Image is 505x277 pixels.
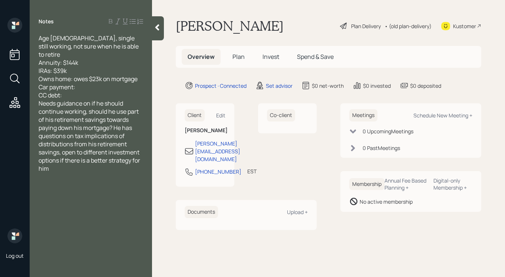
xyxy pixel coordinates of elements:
[384,22,432,30] div: • (old plan-delivery)
[39,91,62,99] span: CC debt:
[363,144,400,152] div: 0 Past Meeting s
[185,127,225,134] h6: [PERSON_NAME]
[188,53,215,61] span: Overview
[297,53,334,61] span: Spend & Save
[349,109,377,121] h6: Meetings
[195,82,247,90] div: Prospect · Connected
[39,18,54,25] label: Notes
[185,109,205,121] h6: Client
[7,228,22,243] img: retirable_logo.png
[287,208,308,216] div: Upload +
[410,82,441,90] div: $0 deposited
[266,82,293,90] div: Set advisor
[267,109,295,121] h6: Co-client
[384,177,428,191] div: Annual Fee Based Planning +
[185,206,218,218] h6: Documents
[247,167,257,175] div: EST
[39,75,138,83] span: Owns home: owes $23k on mortgage
[263,53,279,61] span: Invest
[433,177,472,191] div: Digital-only Membership +
[195,140,240,163] div: [PERSON_NAME][EMAIL_ADDRESS][DOMAIN_NAME]
[6,252,24,259] div: Log out
[360,198,413,206] div: No active membership
[216,112,225,119] div: Edit
[39,83,75,91] span: Car payment:
[349,178,384,190] h6: Membership
[312,82,344,90] div: $0 net-worth
[351,22,381,30] div: Plan Delivery
[176,18,284,34] h1: [PERSON_NAME]
[363,82,391,90] div: $0 invested
[363,127,413,135] div: 0 Upcoming Meeting s
[195,168,241,176] div: [PHONE_NUMBER]
[39,34,140,59] span: Age [DEMOGRAPHIC_DATA], single still working, not sure when he is able to retire
[413,112,472,119] div: Schedule New Meeting +
[39,99,141,173] span: Needs guidance on if he should continue working, should he use part of his retirement savings tow...
[232,53,245,61] span: Plan
[39,59,78,67] span: Annuity: $144k
[39,67,67,75] span: IRAs: $39k
[453,22,476,30] div: Kustomer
